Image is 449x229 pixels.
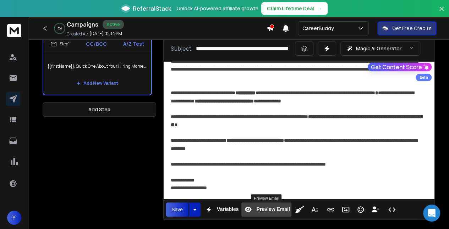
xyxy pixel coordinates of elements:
button: Get Content Score [368,63,432,71]
span: Variables [215,206,240,212]
p: Created At: [67,31,88,37]
button: Clean HTML [293,202,306,217]
div: Step 1 [50,41,70,47]
p: Magic AI Generator [356,45,401,52]
span: → [317,5,322,12]
button: Y [7,211,21,225]
button: More Text [308,202,321,217]
button: Variables [202,202,240,217]
button: Claim Lifetime Deal→ [261,2,328,15]
p: [DATE] 02:14 PM [89,31,122,37]
button: Insert Image (Ctrl+P) [339,202,352,217]
p: CC/BCC [86,40,107,48]
p: {{firstName}}, Quick One About Your Hiring Momentum [48,56,147,76]
button: Add New Variant [71,76,124,90]
p: CareerBuddy [302,25,337,32]
div: Active [103,20,124,29]
button: Close banner [437,4,446,21]
button: Add Step [43,102,156,117]
button: Save [166,202,188,217]
button: Insert Unsubscribe Link [369,202,382,217]
p: Subject: [171,44,193,53]
p: 3 % [58,26,62,30]
p: A/Z Test [123,40,144,48]
button: Code View [385,202,399,217]
button: Magic AI Generator [340,41,420,56]
div: Beta [416,74,432,81]
button: Preview Email [241,202,291,217]
button: Get Free Credits [377,21,437,35]
button: Insert Link (Ctrl+K) [324,202,338,217]
h1: Campaigns [67,20,98,29]
li: Step1CC/BCCA/Z Test{{firstName}}, Quick One About Your Hiring MomentumAdd New Variant [43,35,152,95]
p: Get Free Credits [392,25,432,32]
span: Preview Email [255,206,291,212]
div: Open Intercom Messenger [423,205,440,222]
div: Preview Email [251,194,281,202]
span: ReferralStack [133,4,171,13]
p: Unlock AI-powered affiliate growth [177,5,258,12]
button: Emoticons [354,202,367,217]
